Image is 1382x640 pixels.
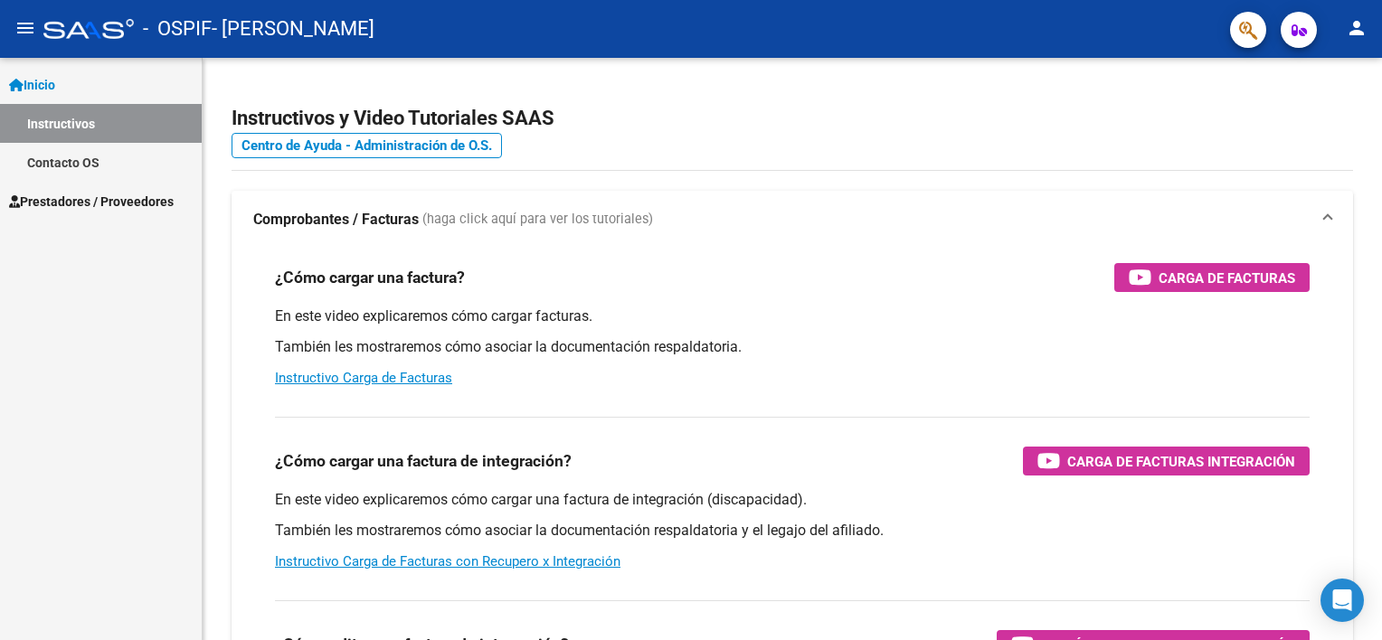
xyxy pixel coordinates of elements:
[1067,450,1295,473] span: Carga de Facturas Integración
[232,133,502,158] a: Centro de Ayuda - Administración de O.S.
[143,9,212,49] span: - OSPIF
[275,306,1310,326] p: En este video explicaremos cómo cargar facturas.
[232,191,1353,249] mat-expansion-panel-header: Comprobantes / Facturas (haga click aquí para ver los tutoriales)
[1159,267,1295,289] span: Carga de Facturas
[14,17,36,39] mat-icon: menu
[275,521,1310,541] p: También les mostraremos cómo asociar la documentación respaldatoria y el legajo del afiliado.
[275,490,1310,510] p: En este video explicaremos cómo cargar una factura de integración (discapacidad).
[422,210,653,230] span: (haga click aquí para ver los tutoriales)
[275,370,452,386] a: Instructivo Carga de Facturas
[275,448,572,474] h3: ¿Cómo cargar una factura de integración?
[212,9,374,49] span: - [PERSON_NAME]
[275,553,620,569] a: Instructivo Carga de Facturas con Recupero x Integración
[9,75,55,95] span: Inicio
[275,265,465,290] h3: ¿Cómo cargar una factura?
[9,192,174,212] span: Prestadores / Proveedores
[1346,17,1368,39] mat-icon: person
[1023,447,1310,475] button: Carga de Facturas Integración
[275,337,1310,357] p: También les mostraremos cómo asociar la documentación respaldatoria.
[1114,263,1310,292] button: Carga de Facturas
[232,101,1353,136] h2: Instructivos y Video Tutoriales SAAS
[1320,579,1364,622] div: Open Intercom Messenger
[253,210,419,230] strong: Comprobantes / Facturas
